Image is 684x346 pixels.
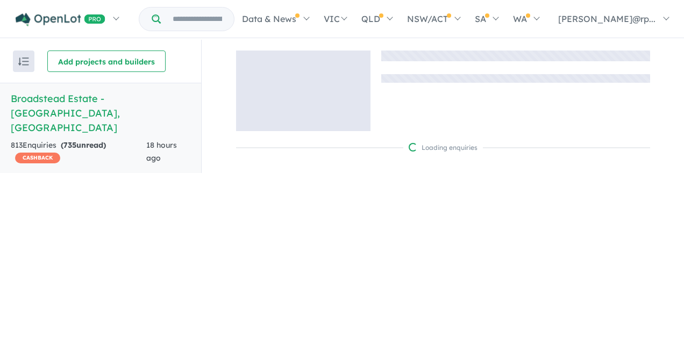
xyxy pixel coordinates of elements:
[61,140,106,150] strong: ( unread)
[47,51,166,72] button: Add projects and builders
[15,153,60,163] span: CASHBACK
[16,13,105,26] img: Openlot PRO Logo White
[146,140,177,163] span: 18 hours ago
[558,13,655,24] span: [PERSON_NAME]@rp...
[409,142,478,153] div: Loading enquiries
[63,140,76,150] span: 735
[18,57,29,66] img: sort.svg
[11,139,146,165] div: 813 Enquir ies
[11,91,190,135] h5: Broadstead Estate - [GEOGRAPHIC_DATA] , [GEOGRAPHIC_DATA]
[163,8,232,31] input: Try estate name, suburb, builder or developer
